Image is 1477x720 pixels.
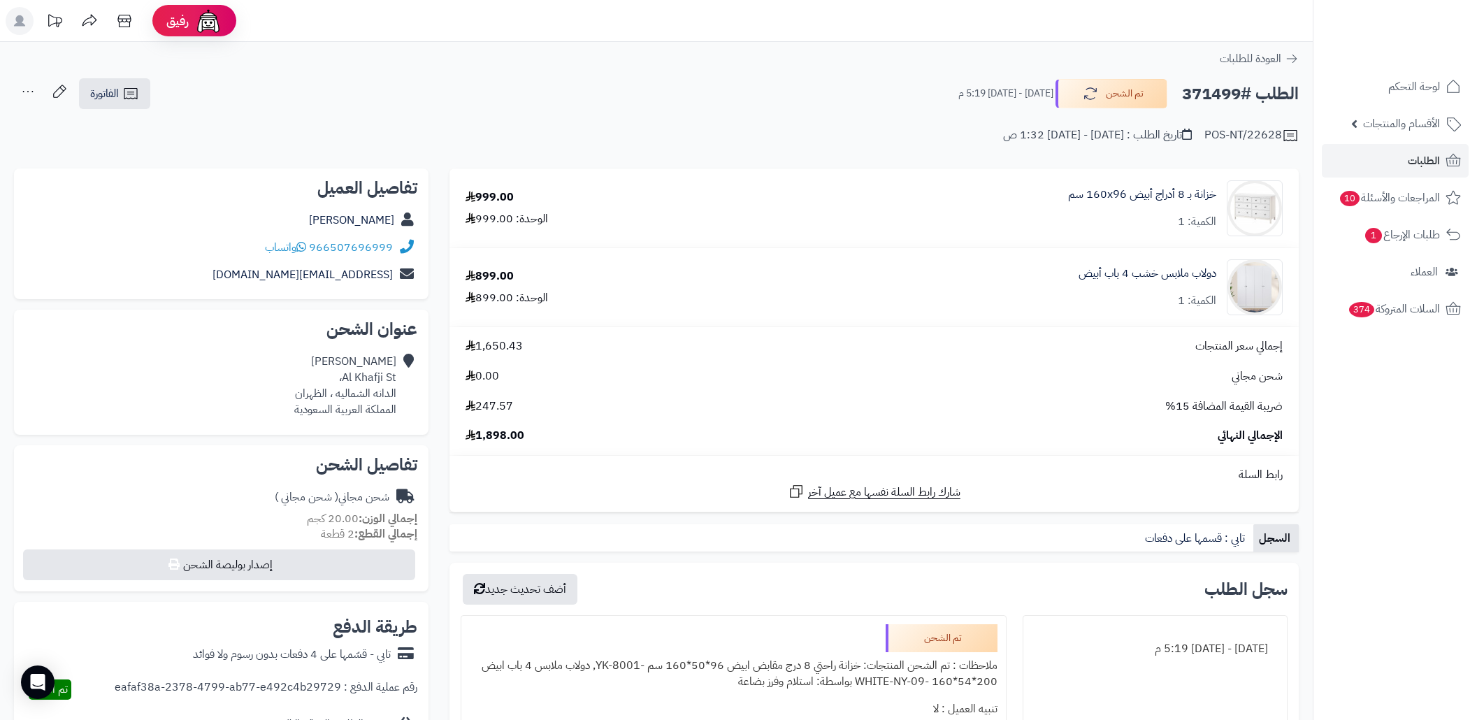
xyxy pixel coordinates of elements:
span: الإجمالي النهائي [1218,428,1283,444]
div: الكمية: 1 [1178,293,1216,309]
div: [DATE] - [DATE] 5:19 م [1032,635,1278,663]
h2: تفاصيل الشحن [25,456,417,473]
small: 20.00 كجم [307,510,417,527]
div: Open Intercom Messenger [21,665,55,699]
span: طلبات الإرجاع [1364,225,1440,245]
span: المراجعات والأسئلة [1339,188,1440,208]
span: 10 [1340,191,1360,206]
a: شارك رابط السلة نفسها مع عميل آخر [788,483,960,501]
div: رقم عملية الدفع : eafaf38a-2378-4799-ab77-e492c4b29729 [115,679,417,700]
span: 374 [1349,302,1374,317]
a: طلبات الإرجاع1 [1322,218,1469,252]
div: ملاحظات : تم الشحن المنتجات: خزانة راحتي 8 درج مقابض ابيض 96*50*160 سم -YK-8001, دولاب ملابس 4 با... [470,652,997,696]
div: الوحدة: 999.00 [466,211,548,227]
img: logo-2.png [1382,39,1464,69]
div: الكمية: 1 [1178,214,1216,230]
img: ai-face.png [194,7,222,35]
div: POS-NT/22628 [1204,127,1299,144]
a: [PERSON_NAME] [309,212,394,229]
a: 966507696999 [309,239,393,256]
a: تابي : قسمها على دفعات [1139,524,1253,552]
span: العودة للطلبات [1220,50,1281,67]
button: أضف تحديث جديد [463,574,577,605]
span: 247.57 [466,398,513,415]
span: 1,650.43 [466,338,523,354]
strong: إجمالي الوزن: [359,510,417,527]
a: السلات المتروكة374 [1322,292,1469,326]
div: شحن مجاني [275,489,389,505]
span: رفيق [166,13,189,29]
span: لوحة التحكم [1388,77,1440,96]
div: رابط السلة [455,467,1293,483]
a: لوحة التحكم [1322,70,1469,103]
a: العودة للطلبات [1220,50,1299,67]
h2: الطلب #371499 [1182,80,1299,108]
span: إجمالي سعر المنتجات [1195,338,1283,354]
a: السجل [1253,524,1299,552]
h3: سجل الطلب [1204,581,1288,598]
small: [DATE] - [DATE] 5:19 م [958,87,1053,101]
div: تاريخ الطلب : [DATE] - [DATE] 1:32 ص [1003,127,1192,143]
span: 1,898.00 [466,428,524,444]
a: واتساب [265,239,306,256]
strong: إجمالي القطع: [354,526,417,542]
span: ( شحن مجاني ) [275,489,338,505]
span: ضريبة القيمة المضافة 15% [1165,398,1283,415]
span: 1 [1365,228,1382,243]
a: العملاء [1322,255,1469,289]
span: الفاتورة [90,85,119,102]
div: تابي - قسّمها على 4 دفعات بدون رسوم ولا فوائد [193,647,391,663]
div: 899.00 [466,268,514,285]
span: السلات المتروكة [1348,299,1440,319]
span: العملاء [1411,262,1438,282]
div: 999.00 [466,189,514,206]
span: الأقسام والمنتجات [1363,114,1440,134]
span: شارك رابط السلة نفسها مع عميل آخر [808,484,960,501]
button: إصدار بوليصة الشحن [23,549,415,580]
div: [PERSON_NAME] Al Khafji St، الدانه الشماليه ، الظهران المملكة العربية السعودية [294,354,396,417]
span: الطلبات [1408,151,1440,171]
button: تم الشحن [1055,79,1167,108]
div: تم الشحن [886,624,997,652]
h2: تفاصيل العميل [25,180,417,196]
img: 1731233659-1-90x90.jpg [1227,180,1282,236]
span: شحن مجاني [1232,368,1283,384]
a: الفاتورة [79,78,150,109]
img: 1751790847-1-90x90.jpg [1227,259,1282,315]
div: الوحدة: 899.00 [466,290,548,306]
h2: طريقة الدفع [333,619,417,635]
a: المراجعات والأسئلة10 [1322,181,1469,215]
a: [EMAIL_ADDRESS][DOMAIN_NAME] [212,266,393,283]
a: دولاب ملابس خشب 4 باب أبيض [1079,266,1216,282]
a: الطلبات [1322,144,1469,178]
span: 0.00 [466,368,499,384]
a: تحديثات المنصة [37,7,72,38]
a: خزانة بـ 8 أدراج أبيض ‎160x96 سم‏ [1068,187,1216,203]
h2: عنوان الشحن [25,321,417,338]
small: 2 قطعة [321,526,417,542]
